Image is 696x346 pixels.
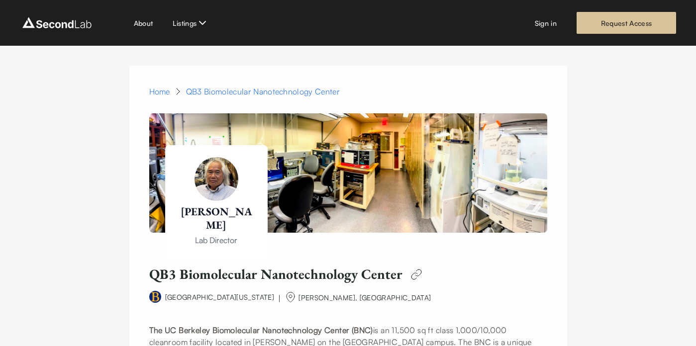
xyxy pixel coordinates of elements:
a: Request Access [577,12,676,34]
strong: The UC Berkeley Biomolecular Nanotechnology Center (BNC) [149,325,373,335]
a: [GEOGRAPHIC_DATA][US_STATE] [165,293,274,301]
button: Listings [173,17,208,29]
p: Lab Director [179,234,254,246]
img: Paul Lum [149,113,547,233]
img: Paul Lum [195,157,238,201]
span: [PERSON_NAME], [GEOGRAPHIC_DATA] [298,293,431,302]
div: | [278,292,281,304]
h1: QB3 Biomolecular Nanotechnology Center [149,265,402,283]
a: Sign in [535,18,557,28]
img: university [149,291,161,303]
div: QB3 Biomolecular Nanotechnology Center [186,86,340,97]
a: About [134,18,153,28]
img: logo [20,15,94,31]
h1: [PERSON_NAME] [179,205,254,232]
img: org-name [285,291,297,303]
a: Home [149,86,170,97]
img: edit [406,264,426,284]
